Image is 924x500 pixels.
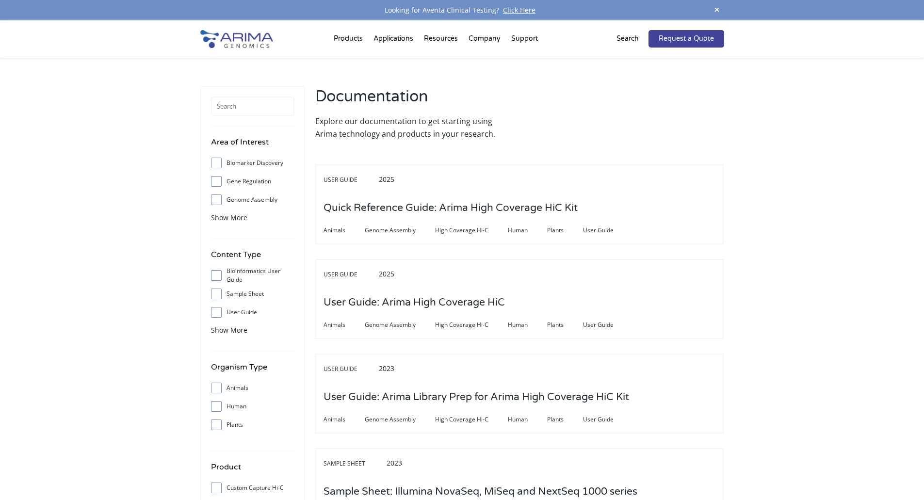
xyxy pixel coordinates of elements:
label: User Guide [211,305,294,320]
label: Bioinformatics User Guide [211,268,294,283]
span: 2023 [379,364,394,373]
p: Explore our documentation to get starting using Arima technology and products in your research. [315,115,515,140]
span: High Coverage Hi-C [435,319,508,331]
a: Click Here [499,5,539,15]
h3: Quick Reference Guide: Arima High Coverage HiC Kit [324,193,578,223]
span: Genome Assembly [365,225,435,236]
a: User Guide: Arima Library Prep for Arima High Coverage HiC Kit [324,392,629,403]
span: High Coverage Hi-C [435,225,508,236]
span: Plants [547,414,583,425]
span: Genome Assembly [365,319,435,331]
h4: Product [211,461,294,481]
span: 2023 [387,458,402,468]
a: User Guide: Arima High Coverage HiC [324,297,505,308]
img: Arima-Genomics-logo [200,30,273,48]
span: Animals [324,414,365,425]
span: User Guide [583,414,633,425]
span: User Guide [583,225,633,236]
span: 2025 [379,269,394,278]
a: Quick Reference Guide: Arima High Coverage HiC Kit [324,203,578,213]
span: Animals [324,225,365,236]
h2: Documentation [315,86,515,115]
span: Sample Sheet [324,458,385,469]
span: User Guide [583,319,633,331]
h3: User Guide: Arima Library Prep for Arima High Coverage HiC Kit [324,382,629,412]
label: Sample Sheet [211,287,294,301]
span: High Coverage Hi-C [435,414,508,425]
span: Plants [547,319,583,331]
span: Genome Assembly [365,414,435,425]
h4: Organism Type [211,361,294,381]
label: Plants [211,418,294,432]
span: 2025 [379,175,394,184]
h4: Content Type [211,248,294,268]
label: Human [211,399,294,414]
p: Search [616,32,639,45]
span: Show More [211,325,247,335]
a: Sample Sheet: Illumina NovaSeq, MiSeq and NextSeq 1000 series [324,486,637,497]
span: User Guide [324,174,377,186]
label: Genome Assembly [211,193,294,207]
input: Search [211,97,294,116]
label: Animals [211,381,294,395]
span: Human [508,225,547,236]
h3: User Guide: Arima High Coverage HiC [324,288,505,318]
a: Request a Quote [648,30,724,48]
span: User Guide [324,363,377,375]
span: User Guide [324,269,377,280]
span: Human [508,319,547,331]
label: Gene Regulation [211,174,294,189]
label: Custom Capture Hi-C [211,481,294,495]
span: Animals [324,319,365,331]
span: Human [508,414,547,425]
span: Plants [547,225,583,236]
span: Show More [211,213,247,222]
label: Biomarker Discovery [211,156,294,170]
h4: Area of Interest [211,136,294,156]
div: Looking for Aventa Clinical Testing? [200,4,724,16]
